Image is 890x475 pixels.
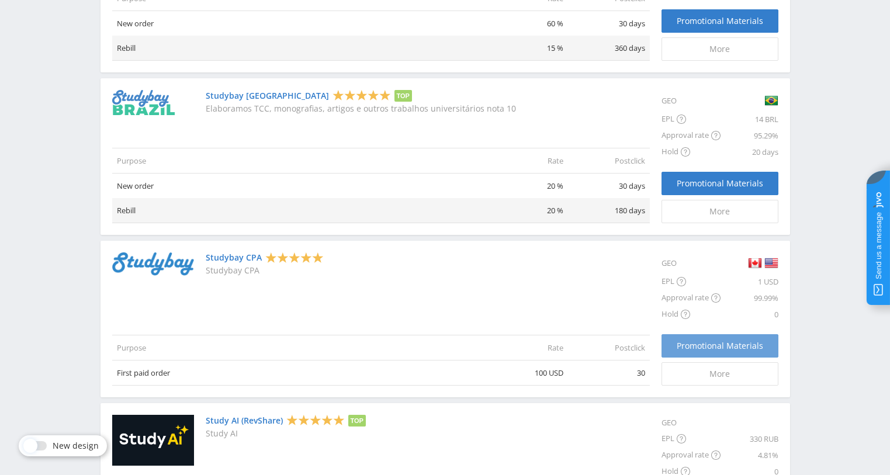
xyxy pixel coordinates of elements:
td: 60 % [486,11,568,36]
td: 180 days [568,198,650,223]
td: Rate [486,335,568,360]
span: More [709,44,730,54]
div: EPL [662,111,721,127]
td: Postclick [568,148,650,173]
span: Promotional Materials [677,16,763,26]
td: Rebill [112,198,486,223]
a: More [662,37,778,61]
td: 30 [568,360,650,385]
p: Study AI [206,429,366,438]
td: Purpose [112,335,486,360]
div: 99.99% [721,290,778,306]
div: Hold [662,144,721,160]
span: More [709,207,730,216]
li: TOP [394,90,412,102]
img: Studybay CPA [112,252,194,276]
div: Approval rate [662,447,721,463]
div: 0 [721,306,778,323]
span: New design [53,441,99,450]
div: 14 BRL [721,111,778,127]
td: 15 % [486,36,568,61]
a: Promotional Materials [662,9,778,33]
img: Studybay Brazil [112,90,175,115]
td: 360 days [568,36,650,61]
td: 20 % [486,173,568,198]
div: GEO [662,252,721,273]
a: Studybay [GEOGRAPHIC_DATA] [206,91,329,100]
td: New order [112,11,486,36]
div: 20 days [721,144,778,160]
td: 20 % [486,198,568,223]
div: 1 USD [721,273,778,290]
a: Studybay CPA [206,253,262,262]
li: TOP [348,415,366,427]
div: Approval rate [662,127,721,144]
div: GEO [662,415,721,431]
div: Approval rate [662,290,721,306]
a: Promotional Materials [662,172,778,195]
td: New order [112,173,486,198]
p: Elaboramos TCC, monografias, artigos e outros trabalhos universitários nota 10 [206,104,516,113]
td: Rebill [112,36,486,61]
td: First paid order [112,360,486,385]
a: More [662,362,778,386]
span: Promotional Materials [677,341,763,351]
p: Studybay CPA [206,266,324,275]
td: Rate [486,148,568,173]
div: 5 Stars [265,251,324,263]
div: 95.29% [721,127,778,144]
div: EPL [662,273,721,290]
span: Promotional Materials [677,179,763,188]
td: Purpose [112,148,486,173]
div: EPL [662,431,721,447]
img: Study AI (RevShare) [112,415,194,466]
a: Promotional Materials [662,334,778,358]
td: 100 USD [486,360,568,385]
td: 30 days [568,173,650,198]
span: More [709,369,730,379]
div: Hold [662,306,721,323]
div: 5 Stars [286,414,345,427]
a: Study AI (RevShare) [206,416,283,425]
div: GEO [662,90,721,111]
a: More [662,200,778,223]
div: 330 RUB [721,431,778,447]
td: Postclick [568,335,650,360]
td: 30 days [568,11,650,36]
div: 4.81% [721,447,778,463]
div: 5 Stars [333,89,391,102]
